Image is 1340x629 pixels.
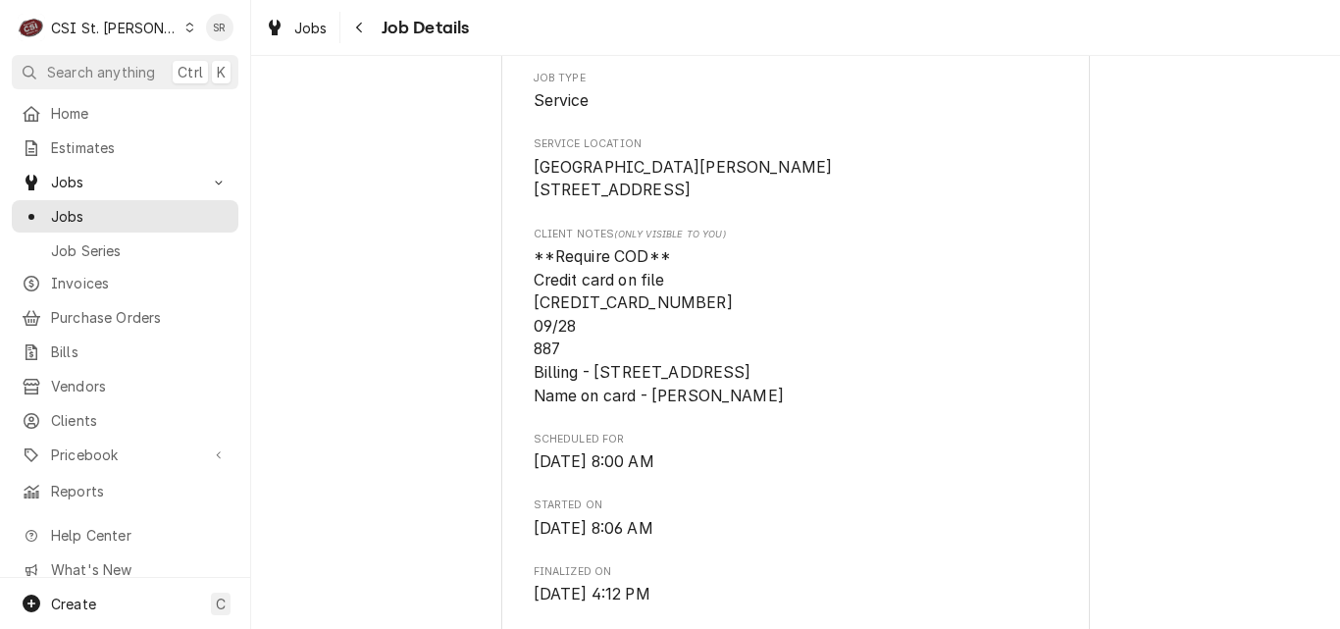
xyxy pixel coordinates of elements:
[12,370,238,402] a: Vendors
[534,564,1058,606] div: Finalized On
[534,71,1058,113] div: Job Type
[178,62,203,82] span: Ctrl
[217,62,226,82] span: K
[51,137,229,158] span: Estimates
[51,559,227,580] span: What's New
[257,12,335,44] a: Jobs
[534,498,1058,513] span: Started On
[51,240,229,261] span: Job Series
[534,517,1058,541] span: Started On
[18,14,45,41] div: C
[51,596,96,612] span: Create
[12,97,238,130] a: Home
[12,131,238,164] a: Estimates
[534,136,1058,152] span: Service Location
[206,14,233,41] div: SR
[12,439,238,471] a: Go to Pricebook
[534,585,650,603] span: [DATE] 4:12 PM
[534,452,654,471] span: [DATE] 8:00 AM
[534,158,833,200] span: [GEOGRAPHIC_DATA][PERSON_NAME] [STREET_ADDRESS]
[294,18,328,38] span: Jobs
[534,91,590,110] span: Service
[534,227,1058,408] div: [object Object]
[12,519,238,551] a: Go to Help Center
[51,525,227,546] span: Help Center
[614,229,725,239] span: (Only Visible to You)
[534,227,1058,242] span: Client Notes
[12,336,238,368] a: Bills
[376,15,470,41] span: Job Details
[51,18,179,38] div: CSI St. [PERSON_NAME]
[12,200,238,233] a: Jobs
[51,307,229,328] span: Purchase Orders
[51,410,229,431] span: Clients
[12,267,238,299] a: Invoices
[51,341,229,362] span: Bills
[47,62,155,82] span: Search anything
[534,498,1058,540] div: Started On
[12,166,238,198] a: Go to Jobs
[534,156,1058,202] span: Service Location
[534,432,1058,447] span: Scheduled For
[51,206,229,227] span: Jobs
[51,273,229,293] span: Invoices
[534,519,653,538] span: [DATE] 8:06 AM
[12,475,238,507] a: Reports
[344,12,376,43] button: Navigate back
[534,71,1058,86] span: Job Type
[534,89,1058,113] span: Job Type
[534,564,1058,580] span: Finalized On
[534,136,1058,202] div: Service Location
[534,432,1058,474] div: Scheduled For
[51,481,229,501] span: Reports
[12,553,238,586] a: Go to What's New
[12,404,238,437] a: Clients
[51,376,229,396] span: Vendors
[12,301,238,334] a: Purchase Orders
[534,247,784,405] span: **Require COD** Credit card on file [CREDIT_CARD_NUMBER] 09/28 887 Billing - [STREET_ADDRESS] Nam...
[12,55,238,89] button: Search anythingCtrlK
[206,14,233,41] div: Stephani Roth's Avatar
[12,235,238,267] a: Job Series
[51,172,199,192] span: Jobs
[534,245,1058,407] span: [object Object]
[51,103,229,124] span: Home
[534,450,1058,474] span: Scheduled For
[534,583,1058,606] span: Finalized On
[18,14,45,41] div: CSI St. Louis's Avatar
[51,445,199,465] span: Pricebook
[216,594,226,614] span: C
